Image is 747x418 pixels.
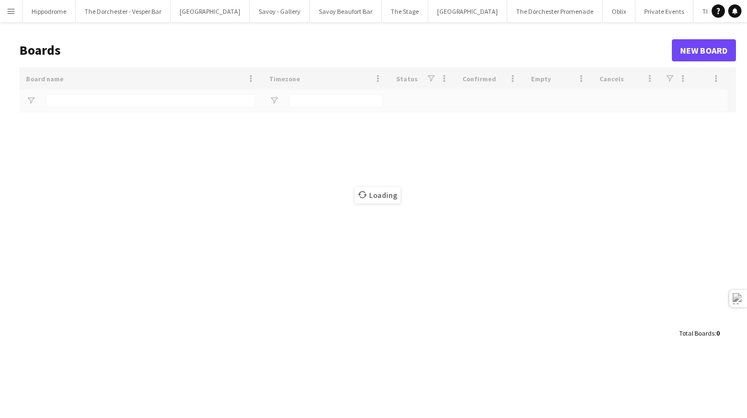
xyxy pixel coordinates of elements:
[355,187,401,203] span: Loading
[171,1,250,22] button: [GEOGRAPHIC_DATA]
[679,329,714,337] span: Total Boards
[250,1,310,22] button: Savoy - Gallery
[672,39,736,61] a: New Board
[428,1,507,22] button: [GEOGRAPHIC_DATA]
[603,1,635,22] button: Oblix
[76,1,171,22] button: The Dorchester - Vesper Bar
[507,1,603,22] button: The Dorchester Promenade
[19,42,672,59] h1: Boards
[23,1,76,22] button: Hippodrome
[310,1,382,22] button: Savoy Beaufort Bar
[635,1,693,22] button: Private Events
[382,1,428,22] button: The Stage
[679,322,719,344] div: :
[716,329,719,337] span: 0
